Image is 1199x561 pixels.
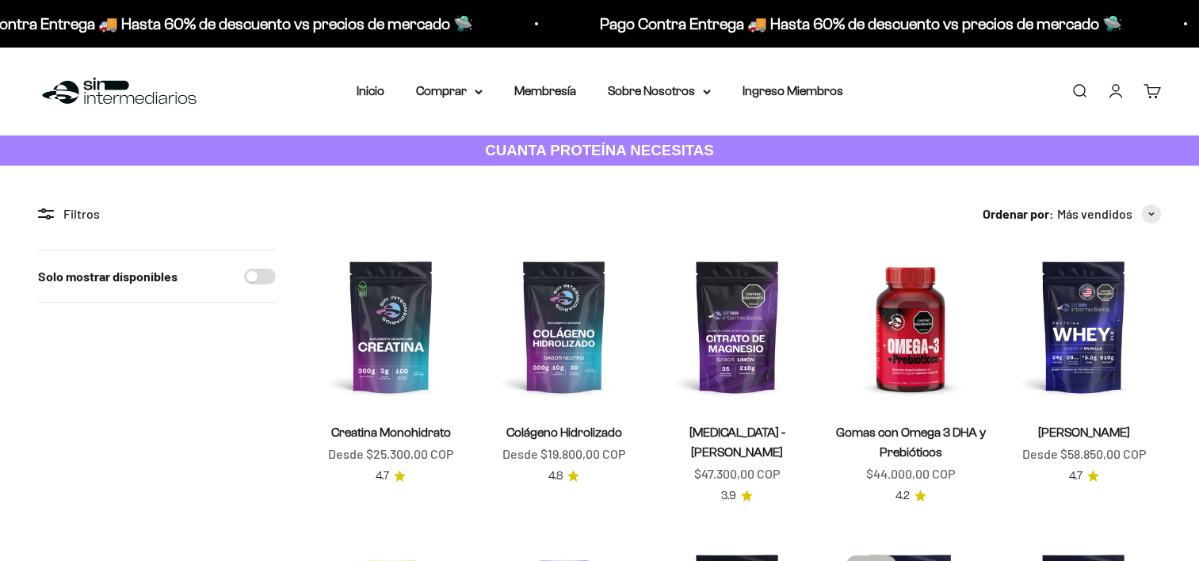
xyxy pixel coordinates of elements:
a: [MEDICAL_DATA] - [PERSON_NAME] [689,426,785,459]
span: 4.8 [548,467,563,485]
div: Filtros [38,204,276,224]
span: 3.9 [721,487,736,505]
a: [PERSON_NAME] [1038,426,1130,439]
a: Creatina Monohidrato [331,426,451,439]
summary: Comprar [416,81,483,101]
span: Más vendidos [1057,204,1132,224]
a: 3.93.9 de 5.0 estrellas [721,487,753,505]
label: Solo mostrar disponibles [38,266,178,287]
summary: Sobre Nosotros [608,81,711,101]
sale-price: Desde $19.800,00 COP [502,444,625,464]
a: Ingreso Miembros [743,84,843,97]
a: Inicio [357,84,384,97]
span: 4.7 [1069,467,1083,485]
a: 4.24.2 de 5.0 estrellas [895,487,926,505]
span: 4.2 [895,487,910,505]
a: 4.74.7 de 5.0 estrellas [376,467,406,485]
span: 4.7 [376,467,389,485]
a: Colágeno Hidrolizado [506,426,622,439]
sale-price: Desde $58.850,00 COP [1022,444,1146,464]
sale-price: Desde $25.300,00 COP [328,444,453,464]
p: Pago Contra Entrega 🚚 Hasta 60% de descuento vs precios de mercado 🛸 [563,11,1085,36]
span: Ordenar por: [983,204,1054,224]
a: Membresía [514,84,576,97]
a: 4.74.7 de 5.0 estrellas [1069,467,1099,485]
a: 4.84.8 de 5.0 estrellas [548,467,579,485]
sale-price: $47.300,00 COP [694,464,780,484]
sale-price: $44.000,00 COP [866,464,955,484]
a: Gomas con Omega 3 DHA y Prebióticos [836,426,986,459]
button: Más vendidos [1057,204,1161,224]
strong: CUANTA PROTEÍNA NECESITAS [485,142,714,158]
